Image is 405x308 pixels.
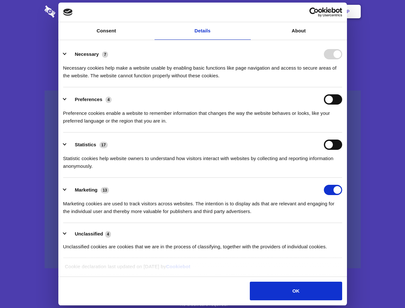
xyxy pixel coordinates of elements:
div: Marketing cookies are used to track visitors across websites. The intention is to display ads tha... [63,195,342,215]
button: Statistics (17) [63,140,112,150]
div: Necessary cookies help make a website usable by enabling basic functions like page navigation and... [63,59,342,80]
button: Necessary (7) [63,49,112,59]
a: Wistia video thumbnail [45,90,361,269]
span: 13 [101,187,109,193]
button: Unclassified (4) [63,230,115,238]
a: Details [155,22,251,40]
div: Unclassified cookies are cookies that we are in the process of classifying, together with the pro... [63,238,342,251]
a: Cookiebot [166,264,190,269]
h4: Auto-redaction of sensitive data, encrypted data sharing and self-destructing private chats. Shar... [45,58,361,80]
a: Contact [260,2,290,21]
a: Consent [58,22,155,40]
a: Pricing [188,2,216,21]
a: Usercentrics Cookiebot - opens in a new window [286,7,342,17]
button: OK [250,282,342,300]
a: Login [291,2,319,21]
h1: Eliminate Slack Data Loss. [45,29,361,52]
label: Marketing [75,187,97,193]
label: Preferences [75,97,102,102]
img: logo-wordmark-white-trans-d4663122ce5f474addd5e946df7df03e33cb6a1c49d2221995e7729f52c070b2.svg [45,5,99,18]
label: Statistics [75,142,96,147]
div: Preference cookies enable a website to remember information that changes the way the website beha... [63,105,342,125]
label: Necessary [75,51,99,57]
span: 17 [99,142,108,148]
div: Cookie declaration last updated on [DATE] by [60,263,345,275]
span: 4 [105,231,111,237]
span: 4 [105,97,112,103]
div: Statistic cookies help website owners to understand how visitors interact with websites by collec... [63,150,342,170]
a: About [251,22,347,40]
img: logo [63,9,73,16]
span: 7 [102,51,108,58]
button: Preferences (4) [63,94,116,105]
button: Marketing (13) [63,185,113,195]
